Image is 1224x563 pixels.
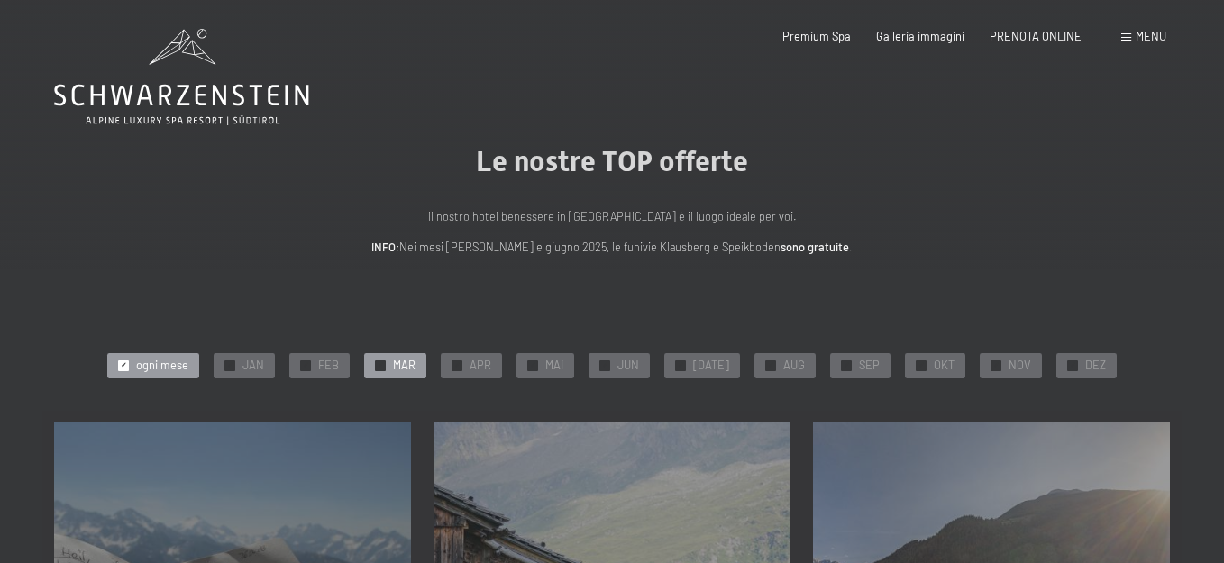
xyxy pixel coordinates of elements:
span: JAN [242,358,264,374]
span: ✓ [678,360,684,370]
span: [DATE] [693,358,729,374]
span: OKT [934,358,955,374]
p: Nei mesi [PERSON_NAME] e giugno 2025, le funivie Klausberg e Speikboden . [251,238,973,256]
span: MAR [393,358,416,374]
span: ✓ [121,360,127,370]
span: APR [470,358,491,374]
span: DEZ [1085,358,1106,374]
span: FEB [318,358,339,374]
span: ✓ [602,360,608,370]
span: ✓ [993,360,1000,370]
span: ✓ [303,360,309,370]
span: ogni mese [136,358,188,374]
a: Galleria immagini [876,29,964,43]
strong: sono gratuite [781,240,849,254]
strong: INFO: [371,240,399,254]
a: PRENOTA ONLINE [990,29,1082,43]
span: Le nostre TOP offerte [476,144,748,178]
span: MAI [545,358,563,374]
span: SEP [859,358,880,374]
span: Menu [1136,29,1166,43]
span: ✓ [227,360,233,370]
p: Il nostro hotel benessere in [GEOGRAPHIC_DATA] è il luogo ideale per voi. [251,207,973,225]
a: Premium Spa [782,29,851,43]
span: ✓ [844,360,850,370]
span: NOV [1009,358,1031,374]
span: ✓ [454,360,461,370]
span: ✓ [918,360,925,370]
span: JUN [617,358,639,374]
span: ✓ [378,360,384,370]
span: ✓ [1070,360,1076,370]
span: AUG [783,358,805,374]
span: ✓ [530,360,536,370]
span: ✓ [768,360,774,370]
